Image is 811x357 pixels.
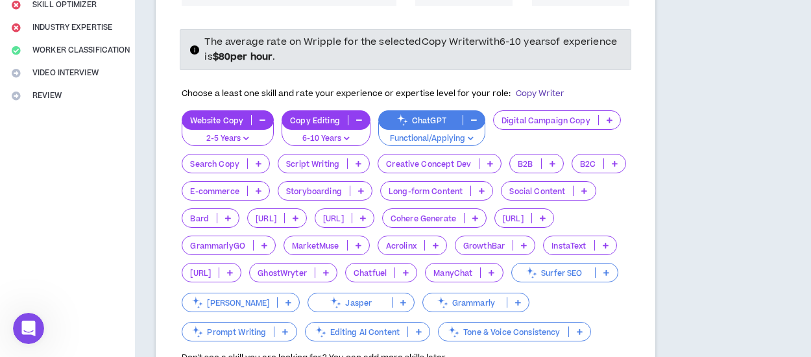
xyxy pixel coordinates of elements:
p: MarketMuse [284,241,346,251]
button: 2-5 Years [182,122,274,147]
p: Grammarly [423,298,507,308]
p: Long-form Content [381,186,470,196]
p: Chatfuel [346,268,394,278]
p: Surfer SEO [512,268,596,278]
p: [PERSON_NAME] [182,298,277,308]
p: GhostWryter [250,268,315,278]
p: GrammarlyGO [182,241,253,251]
strong: $ 80 per hour [213,50,273,64]
p: Website Copy [182,116,251,125]
p: Creative Concept Dev [378,159,479,169]
p: Bard [182,214,217,223]
p: Cohere Generate [383,214,464,223]
p: [URL] [182,268,219,278]
p: Copy Editing [282,116,348,125]
p: [URL] [315,214,352,223]
p: Functional/Applying [387,133,477,145]
p: [URL] [248,214,284,223]
p: GrowthBar [455,241,513,251]
p: E-commerce [182,186,247,196]
p: ChatGPT [379,116,463,125]
p: Search Copy [182,159,247,169]
p: Storyboarding [278,186,350,196]
p: 2-5 Years [190,133,265,145]
p: Jasper [308,298,392,308]
p: Editing AI Content [306,327,408,337]
p: [URL] [495,214,531,223]
p: Prompt Writing [182,327,274,337]
span: Copy Writer [516,88,564,99]
p: InstaText [544,241,594,251]
p: Digital Campaign Copy [494,116,598,125]
p: 6-10 Years [290,133,362,145]
span: info-circle [190,45,199,55]
button: Functional/Applying [378,122,485,147]
p: Acrolinx [378,241,424,251]
button: 6-10 Years [282,122,370,147]
p: ManyChat [426,268,480,278]
iframe: Intercom live chat [13,313,44,344]
p: Social Content [502,186,573,196]
p: Script Writing [278,159,347,169]
p: B2B [510,159,540,169]
span: Choose a least one skill and rate your experience or expertise level for your role: [182,88,564,99]
p: B2C [572,159,603,169]
span: The average rate on Wripple for the selected Copy Writer with 6-10 years of experience is . [204,35,617,63]
p: Tone & Voice Consistency [439,327,568,337]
